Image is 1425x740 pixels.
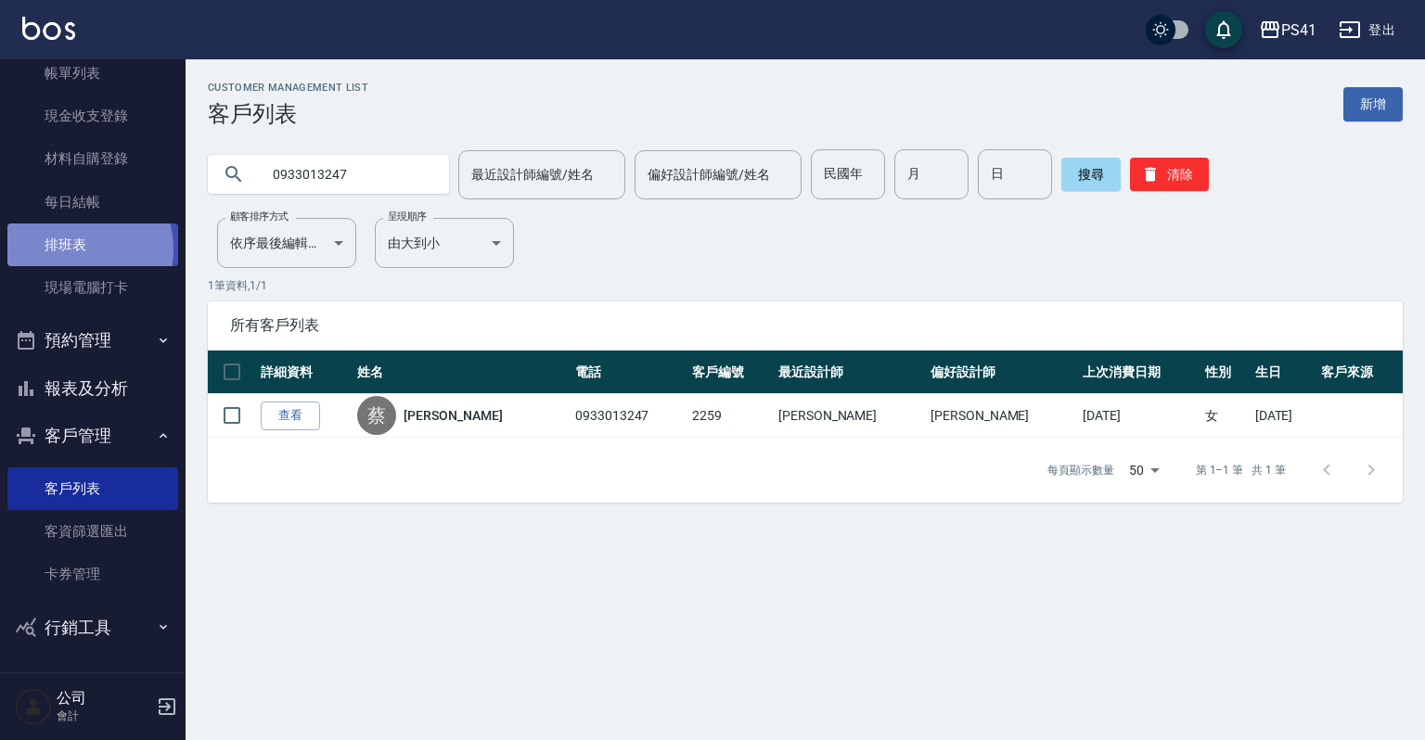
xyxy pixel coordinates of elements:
[15,688,52,725] img: Person
[7,266,178,309] a: 現場電腦打卡
[7,95,178,137] a: 現金收支登錄
[230,316,1380,335] span: 所有客戶列表
[7,223,178,266] a: 排班表
[571,394,687,438] td: 0933013247
[571,351,687,394] th: 電話
[1047,462,1114,478] p: 每頁顯示數量
[687,394,774,438] td: 2259
[1331,13,1403,47] button: 登出
[7,137,178,180] a: 材料自購登錄
[687,351,774,394] th: 客戶編號
[208,277,1403,294] p: 1 筆資料, 1 / 1
[208,101,368,127] h3: 客戶列表
[375,218,514,268] div: 由大到小
[7,181,178,223] a: 每日結帳
[1281,19,1316,42] div: PS41
[926,394,1078,438] td: [PERSON_NAME]
[1061,158,1121,191] button: 搜尋
[1122,445,1166,495] div: 50
[7,52,178,95] a: 帳單列表
[57,708,151,724] p: 會計
[353,351,571,394] th: 姓名
[388,210,427,223] label: 呈現順序
[261,402,320,430] a: 查看
[7,467,178,510] a: 客戶列表
[260,149,434,199] input: 搜尋關鍵字
[22,17,75,40] img: Logo
[230,210,289,223] label: 顧客排序方式
[7,412,178,460] button: 客戶管理
[7,316,178,364] button: 預約管理
[1251,394,1316,438] td: [DATE]
[1200,394,1250,438] td: 女
[1196,462,1286,478] p: 第 1–1 筆 共 1 筆
[7,364,178,413] button: 報表及分析
[7,553,178,595] a: 卡券管理
[1343,87,1403,121] a: 新增
[7,510,178,553] a: 客資篩選匯出
[1130,158,1209,191] button: 清除
[1205,11,1242,48] button: save
[1078,394,1200,438] td: [DATE]
[357,396,396,435] div: 蔡
[57,689,151,708] h5: 公司
[926,351,1078,394] th: 偏好設計師
[404,406,502,425] a: [PERSON_NAME]
[208,82,368,94] h2: Customer Management List
[774,351,926,394] th: 最近設計師
[1316,351,1403,394] th: 客戶來源
[217,218,356,268] div: 依序最後編輯時間
[256,351,353,394] th: 詳細資料
[1251,351,1316,394] th: 生日
[7,604,178,652] button: 行銷工具
[1252,11,1324,49] button: PS41
[774,394,926,438] td: [PERSON_NAME]
[1200,351,1250,394] th: 性別
[1078,351,1200,394] th: 上次消費日期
